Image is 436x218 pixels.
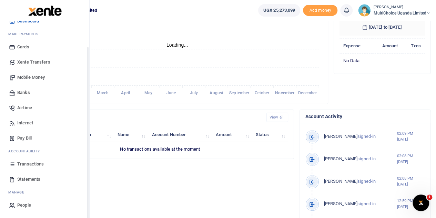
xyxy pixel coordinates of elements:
[324,178,397,185] p: signed-in
[255,91,270,95] tspan: October
[17,89,30,96] span: Banks
[229,91,250,95] tspan: September
[17,18,39,25] span: Dashboard
[28,8,62,13] a: logo-small logo-large logo-large
[372,39,402,54] th: Amount
[6,29,84,39] li: M
[427,195,432,200] span: 1
[6,70,84,85] a: Mobile Money
[144,91,152,95] tspan: May
[210,91,223,95] tspan: August
[17,161,44,168] span: Transactions
[252,127,288,142] th: Status: activate to sort column ascending
[397,153,425,165] small: 02:08 PM [DATE]
[17,104,32,111] span: Airtime
[373,4,430,10] small: [PERSON_NAME]
[32,142,288,157] td: No transactions available at the moment
[263,7,295,14] span: UGX 25,273,099
[13,149,40,154] span: countability
[397,176,425,187] small: 02:08 PM [DATE]
[358,4,371,17] img: profile-user
[413,195,429,211] iframe: Intercom live chat
[303,5,337,16] li: Toup your wallet
[324,156,357,161] span: [PERSON_NAME]
[17,202,31,209] span: People
[97,91,109,95] tspan: March
[166,91,176,95] tspan: June
[324,133,397,140] p: signed-in
[339,53,425,68] td: No data
[324,200,397,208] p: signed-in
[6,157,84,172] a: Transactions
[190,91,197,95] tspan: July
[6,85,84,100] a: Banks
[324,134,357,139] span: [PERSON_NAME]
[298,91,317,95] tspan: December
[275,91,295,95] tspan: November
[402,39,425,54] th: Txns
[17,59,50,66] span: Xente Transfers
[17,176,40,183] span: Statements
[303,5,337,16] span: Add money
[6,100,84,115] a: Airtime
[17,135,32,142] span: Pay Bill
[17,44,29,50] span: Cards
[358,4,430,17] a: profile-user [PERSON_NAME] MultiChoice Uganda Limited
[397,131,425,142] small: 02:09 PM [DATE]
[17,74,45,81] span: Mobile Money
[121,91,130,95] tspan: April
[6,115,84,131] a: Internet
[12,31,39,37] span: ake Payments
[255,4,303,17] li: Wallet ballance
[148,127,212,142] th: Account Number: activate to sort column ascending
[6,39,84,55] a: Cards
[6,55,84,70] a: Xente Transfers
[373,10,430,16] span: MultiChoice Uganda Limited
[258,4,300,17] a: UGX 25,273,099
[6,146,84,157] li: Ac
[6,198,84,213] a: People
[17,120,33,126] span: Internet
[397,198,425,210] small: 12:59 PM [DATE]
[6,187,84,198] li: M
[12,190,24,195] span: anage
[324,179,357,184] span: [PERSON_NAME]
[303,7,337,12] a: Add money
[28,6,62,16] img: logo-large
[324,201,357,206] span: [PERSON_NAME]
[324,155,397,163] p: signed-in
[32,114,261,121] h4: Recent Transactions
[166,42,188,48] text: Loading...
[339,19,425,36] h6: [DATE] to [DATE]
[266,113,288,122] a: View all
[6,131,84,146] a: Pay Bill
[212,127,252,142] th: Amount: activate to sort column ascending
[6,13,84,29] a: Dashboard
[305,113,425,120] h4: Account Activity
[6,172,84,187] a: Statements
[114,127,148,142] th: Name: activate to sort column ascending
[339,39,372,54] th: Expense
